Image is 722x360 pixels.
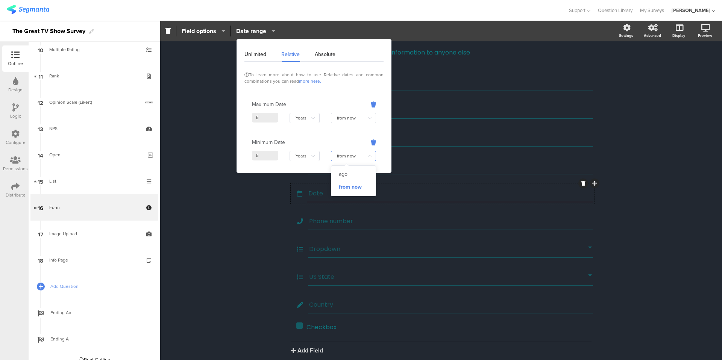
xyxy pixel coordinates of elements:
a: more here. [299,78,321,85]
span: 16 [38,203,43,212]
p: To learn more about how to use Relative dates and common combinations you can read [244,72,384,85]
input: Type field title... [308,189,592,198]
div: [PERSON_NAME] [672,7,710,14]
input: Type field title... [308,105,592,115]
span: Ending A [50,335,147,343]
input: Type field title... [309,272,588,281]
a: 11 Rank [30,63,158,89]
span: Add Question [50,283,147,290]
a: 13 NPS [30,115,158,142]
span: Field options [182,27,216,35]
div: NPS [49,125,139,132]
div: Design [8,86,23,93]
span: 13 [38,124,43,133]
span: 12 [38,98,43,106]
span: 15 [38,177,43,185]
div: Logic [10,113,21,119]
div: Settings [619,33,633,38]
input: Select [331,113,376,123]
span: 11 [38,72,43,80]
input: Type field title... [309,77,592,87]
input: Type field title... [309,244,588,254]
button: Date range [236,23,276,39]
div: Preview [698,33,712,38]
div: Open [49,151,142,159]
div: Info Page [49,256,139,264]
img: segmanta logo [7,5,49,14]
a: 16 Form [30,194,158,221]
div: Advanced [644,33,661,38]
p: Checkbox [306,322,588,332]
div: Distribute [6,192,26,198]
div: We will never spam you or give your information to anyone else [283,48,599,57]
a: Ending Aa [30,299,158,326]
div: Unlimited [244,47,274,62]
a: 14 Open [30,142,158,168]
div: Multiple Rating [49,46,139,53]
span: from now [339,183,362,191]
a: 10 Multiple Rating [30,36,158,63]
div: Relative [274,47,307,62]
div: Opinion Scale (Likert) [49,98,140,106]
a: Ending A [30,326,158,352]
div: The Great TV Show Survey [12,25,85,37]
span: 17 [38,230,43,238]
button: Field options [181,23,226,39]
div: Rank [49,72,139,80]
button: Add Field [291,346,323,355]
div: Absolute [307,47,335,62]
div: Form [49,204,139,211]
a: 18 Info Page [30,247,158,273]
input: Type field title... [309,300,592,309]
div: Permissions [3,165,28,172]
span: Ending Aa [50,309,147,316]
div: Outline [8,60,23,67]
a: 17 Image Upload [30,221,158,247]
input: Select [290,113,320,123]
div: List [49,177,139,185]
input: Select [290,151,320,161]
span: 18 [38,256,43,264]
div: Minimum Date [252,139,285,146]
input: Type field title... [309,216,592,226]
span: Support [569,7,585,14]
a: 15 List [30,168,158,194]
span: ago [339,170,347,178]
div: Configure [6,139,26,146]
a: 12 Opinion Scale (Likert) [30,89,158,115]
span: 10 [38,45,43,54]
input: Type field title... [309,161,592,170]
span: 14 [38,151,43,159]
input: Select [331,151,376,161]
input: Type field title... [309,133,592,142]
span: Date range [236,27,266,35]
div: Maximum Date [252,101,286,108]
div: Display [672,33,685,38]
div: Image Upload [49,230,139,237]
